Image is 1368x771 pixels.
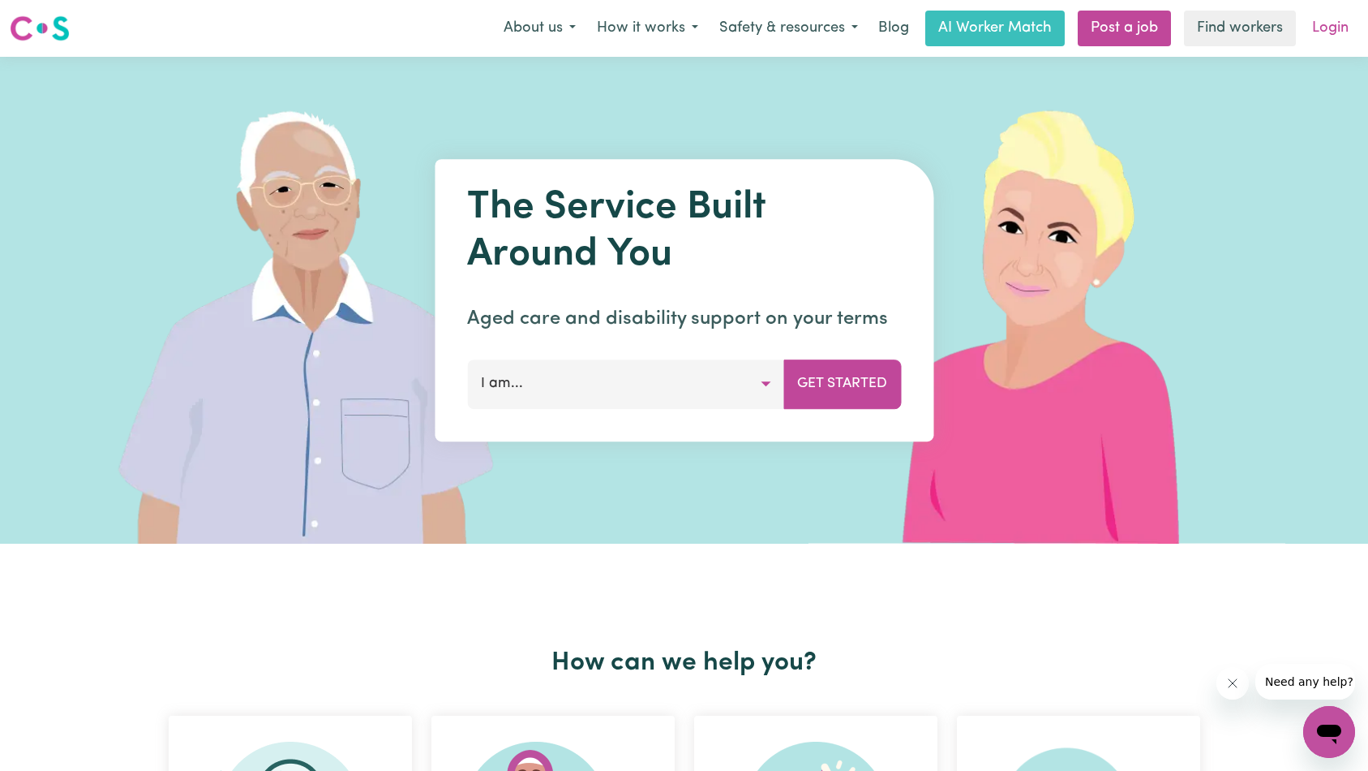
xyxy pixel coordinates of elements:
a: Login [1302,11,1358,46]
button: How it works [586,11,709,45]
iframe: Close message [1216,667,1249,700]
a: Find workers [1184,11,1296,46]
a: AI Worker Match [925,11,1065,46]
a: Post a job [1078,11,1171,46]
a: Blog [868,11,919,46]
img: Careseekers logo [10,14,70,43]
h2: How can we help you? [159,648,1210,678]
p: Aged care and disability support on your terms [467,304,901,334]
button: I am... [467,360,784,408]
h1: The Service Built Around You [467,185,901,278]
button: Get Started [783,360,901,408]
button: Safety & resources [709,11,868,45]
a: Careseekers logo [10,10,70,47]
iframe: Message from company [1255,664,1355,700]
button: About us [493,11,586,45]
iframe: Button to launch messaging window [1303,706,1355,758]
